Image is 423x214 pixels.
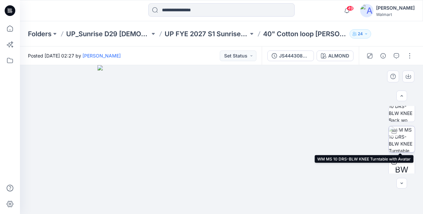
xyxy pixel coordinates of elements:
a: UP FYE 2027 S1 Sunrise D29 [DEMOGRAPHIC_DATA] sleep [165,29,248,39]
img: WM MS 10 DRS-BLW KNEE Back wo Avatar [389,96,415,122]
button: Details [378,51,388,61]
a: Folders [28,29,52,39]
div: [PERSON_NAME] [376,4,415,12]
div: ALMOND [328,52,349,59]
span: 49 [347,6,354,11]
div: Walmart [376,12,415,17]
a: UP_Sunrise D29 [DEMOGRAPHIC_DATA] Sleep [66,29,150,39]
div: JS4443083 40“ 8-9 update [279,52,310,59]
img: WM MS 10 DRS-BLW KNEE Turntable with Avatar [389,126,415,152]
p: 24 [358,30,363,38]
button: ALMOND [317,51,353,61]
a: [PERSON_NAME] [82,53,121,58]
button: JS4443083 40“ 8-9 update [267,51,314,61]
button: 24 [350,29,371,39]
span: BW [395,164,408,176]
img: avatar [360,4,373,17]
span: Posted [DATE] 02:27 by [28,52,121,59]
p: 40" Cotton loop [PERSON_NAME] collar robe [263,29,347,39]
img: eyJhbGciOiJIUzI1NiIsImtpZCI6IjAiLCJzbHQiOiJzZXMiLCJ0eXAiOiJKV1QifQ.eyJkYXRhIjp7InR5cGUiOiJzdG9yYW... [97,65,346,214]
